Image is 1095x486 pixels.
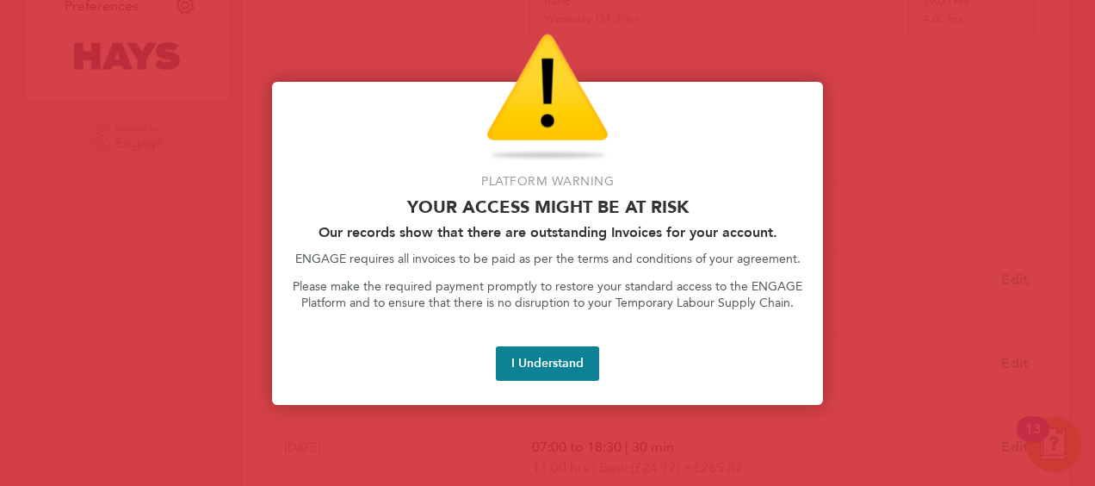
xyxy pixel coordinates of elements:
[293,251,802,268] p: ENGAGE requires all invoices to be paid as per the terms and conditions of your agreement.
[272,82,823,405] div: Access At Risk
[496,346,599,381] button: I Understand
[293,278,802,312] p: Please make the required payment promptly to restore your standard access to the ENGAGE Platform ...
[486,34,609,163] img: Warning Icon
[293,173,802,190] p: Platform Warning
[293,196,802,217] p: Your access might be at risk
[293,224,802,240] h2: Our records show that there are outstanding Invoices for your account.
